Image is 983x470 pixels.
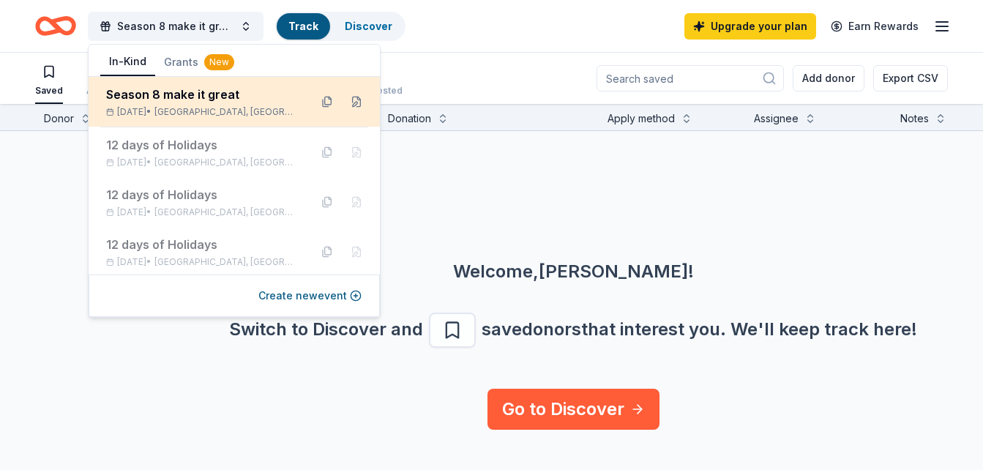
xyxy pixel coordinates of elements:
[275,12,405,41] button: TrackDiscover
[388,110,431,127] div: Donation
[288,20,318,32] a: Track
[204,54,234,70] div: New
[793,65,864,92] button: Add donor
[106,236,298,253] div: 12 days of Holidays
[88,12,263,41] button: Season 8 make it great
[900,110,929,127] div: Notes
[44,110,74,127] div: Donor
[86,85,121,97] div: Applied
[35,59,63,104] button: Saved
[106,186,298,204] div: 12 days of Holidays
[106,106,298,118] div: [DATE] •
[86,59,121,104] button: Applied
[345,20,392,32] a: Discover
[106,136,298,154] div: 12 days of Holidays
[155,49,243,75] button: Grants
[487,389,659,430] a: Go to Discover
[154,106,298,118] span: [GEOGRAPHIC_DATA], [GEOGRAPHIC_DATA]
[35,9,76,43] a: Home
[117,18,234,35] span: Season 8 make it great
[154,206,298,218] span: [GEOGRAPHIC_DATA], [GEOGRAPHIC_DATA]
[822,13,927,40] a: Earn Rewards
[106,206,298,218] div: [DATE] •
[106,256,298,268] div: [DATE] •
[106,86,298,103] div: Season 8 make it great
[35,85,63,97] div: Saved
[106,157,298,168] div: [DATE] •
[754,110,799,127] div: Assignee
[684,13,816,40] a: Upgrade your plan
[154,256,298,268] span: [GEOGRAPHIC_DATA], [GEOGRAPHIC_DATA]
[873,65,948,92] button: Export CSV
[608,110,675,127] div: Apply method
[597,65,784,92] input: Search saved
[154,157,298,168] span: [GEOGRAPHIC_DATA], [GEOGRAPHIC_DATA]
[258,287,362,305] button: Create newevent
[100,48,155,76] button: In-Kind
